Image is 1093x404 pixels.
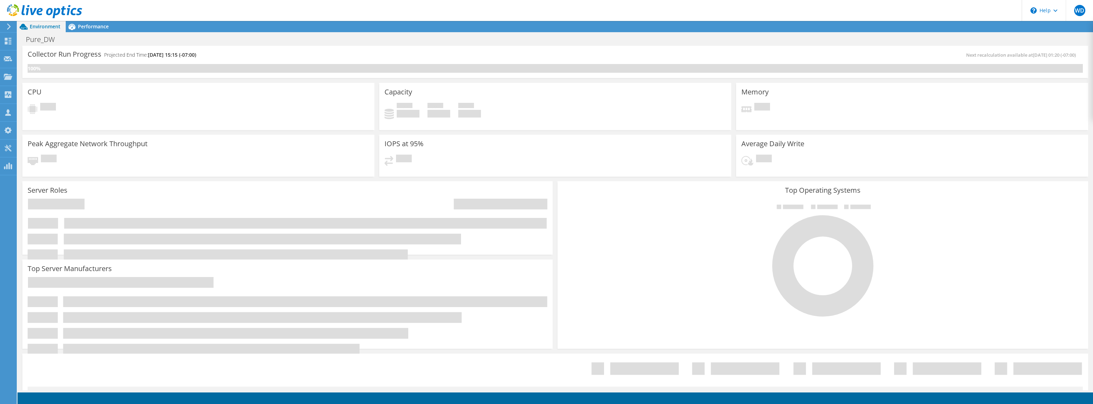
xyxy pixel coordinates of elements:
[41,155,57,164] span: Pending
[384,88,412,96] h3: Capacity
[104,51,196,59] h4: Projected End Time:
[28,186,67,194] h3: Server Roles
[23,36,66,43] h1: Pure_DW
[741,88,769,96] h3: Memory
[397,103,412,110] span: Used
[28,140,148,148] h3: Peak Aggregate Network Throughput
[754,103,770,112] span: Pending
[1033,52,1076,58] span: [DATE] 01:20 (-07:00)
[397,110,419,118] h4: 0 GiB
[756,155,772,164] span: Pending
[384,140,424,148] h3: IOPS at 95%
[1074,5,1085,16] span: WD
[966,52,1079,58] span: Next recalculation available at
[28,265,112,272] h3: Top Server Manufacturers
[28,88,42,96] h3: CPU
[427,110,450,118] h4: 0 GiB
[563,186,1083,194] h3: Top Operating Systems
[741,140,804,148] h3: Average Daily Write
[458,103,474,110] span: Total
[396,155,412,164] span: Pending
[458,110,481,118] h4: 0 GiB
[1030,7,1037,14] svg: \n
[427,103,443,110] span: Free
[40,103,56,112] span: Pending
[78,23,109,30] span: Performance
[30,23,60,30] span: Environment
[148,51,196,58] span: [DATE] 15:15 (-07:00)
